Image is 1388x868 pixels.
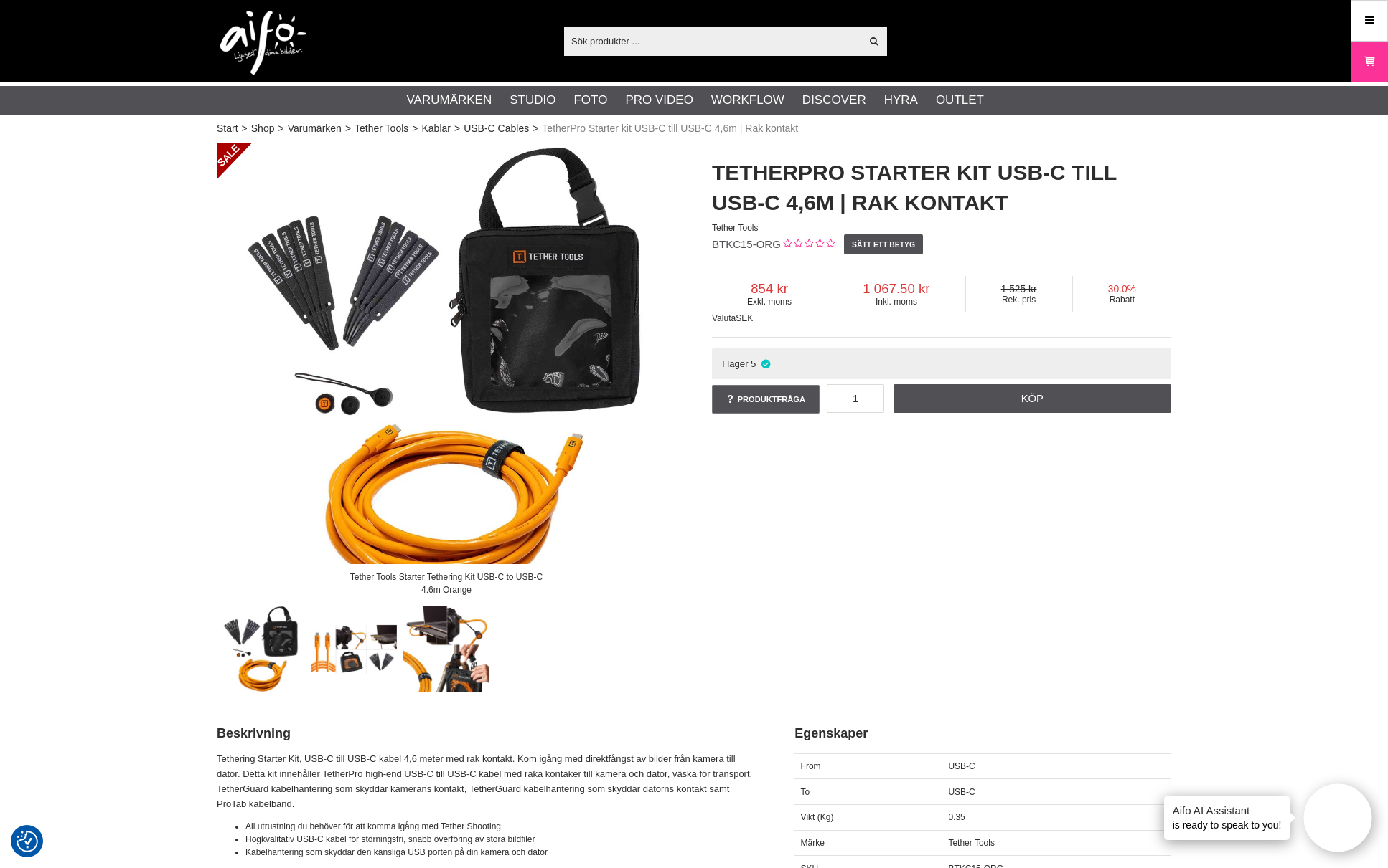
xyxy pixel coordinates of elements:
span: Rabatt [1073,295,1171,305]
li: Högkvalitativ USB-C kabel för störningsfri, snabb överföring av stora bildfiler [245,833,759,846]
input: Sök produkter ... [564,30,861,52]
span: Rek. pris [966,295,1072,305]
a: Tether Tools [355,121,408,136]
span: Märke [801,838,825,848]
span: Vikt (Kg) [801,812,834,822]
a: Workflow [711,91,784,110]
a: Start [217,121,238,136]
i: I lager [759,358,772,369]
img: logo.png [220,11,306,75]
a: USB-C Cables [464,121,529,136]
span: To [801,787,810,797]
div: Kundbetyg: 0 [781,237,835,252]
span: > [412,121,418,136]
a: Varumärken [288,121,342,136]
span: I lager [722,358,749,369]
li: All utrustning du behöver för att komma igång med Tether Shooting [245,820,759,833]
span: > [533,121,538,136]
p: Tethering Starter Kit, USB-C till USB-C kabel 4,6 meter med rak kontakt. Kom igång med direktfång... [217,752,759,811]
span: TetherPro Starter kit USB-C till USB-C 4,6m | Rak kontakt [542,121,798,136]
img: Kom igång med Tethered Shooting [311,606,398,692]
span: > [278,121,283,136]
a: Sätt ett betyg [844,234,924,254]
span: > [242,121,248,136]
a: Varumärken [407,91,492,110]
a: Kablar [421,121,450,136]
span: 0.35 [948,812,965,822]
div: Tether Tools Starter Tethering Kit USB-C to USB-C 4.6m Orange [332,564,561,602]
li: Kabelhantering som skyddar den känsliga USB porten på din kamera och dator [245,846,759,859]
span: Tether Tools [948,838,994,848]
img: Revisit consent button [17,831,38,852]
h1: TetherPro Starter kit USB-C till USB-C 4,6m | Rak kontakt [712,158,1171,218]
h2: Egenskaper [794,725,1171,743]
span: Tether Tools [712,223,758,233]
h4: Aifo AI Assistant [1173,803,1282,818]
a: Outlet [936,91,984,110]
a: Shop [251,121,275,136]
span: 30.0% [1073,284,1171,295]
a: Studio [510,91,555,110]
span: SEK [736,313,753,323]
span: 854 [712,281,827,297]
span: Valuta [712,313,736,323]
span: USB-C [948,761,975,771]
span: USB-C [948,787,975,797]
img: Säker kabelhantering med Tether Tools [403,606,490,692]
a: Produktfråga [712,385,820,414]
span: Inkl. moms [827,297,965,307]
a: Foto [573,91,607,110]
a: Discover [802,91,866,110]
button: Samtyckesinställningar [17,829,38,854]
span: 1 525 [966,284,1072,295]
h2: Beskrivning [217,725,759,743]
a: Hyra [884,91,918,110]
span: > [345,121,351,136]
span: BTKC15-ORG [712,238,781,250]
img: Tether Tools Starter Tethering Kit USB-C to USB-C 4.6m Orange [217,143,676,602]
span: 5 [751,358,756,369]
a: Köp [894,384,1172,413]
a: Pro Video [625,91,693,110]
img: Tether Tools Starter Tethering Kit USB-C to USB-C 4.6m Orange [218,606,305,692]
span: From [801,761,821,771]
span: Exkl. moms [712,297,827,307]
div: is ready to speak to you! [1164,796,1290,840]
span: 1 067.50 [827,281,965,297]
span: > [454,121,460,136]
